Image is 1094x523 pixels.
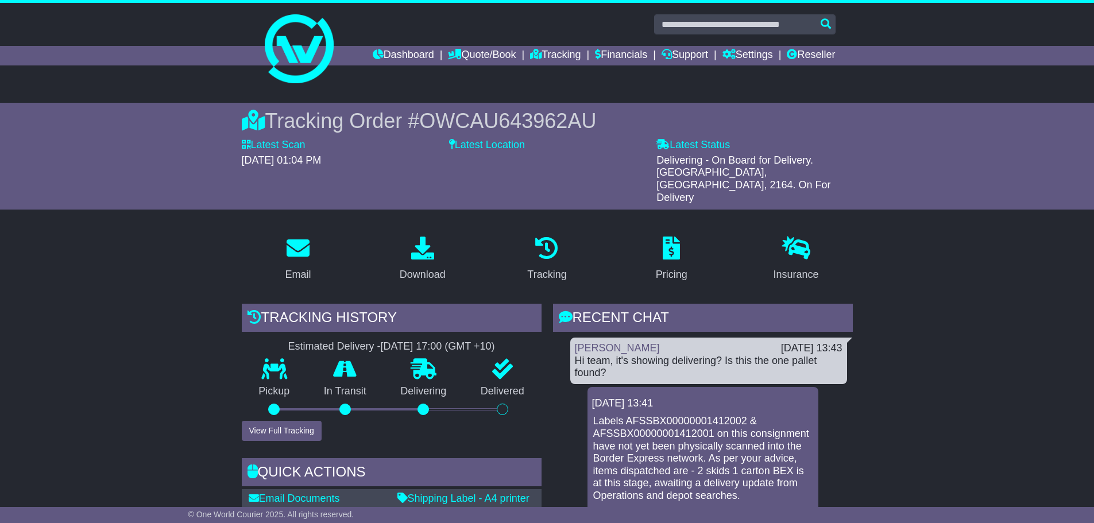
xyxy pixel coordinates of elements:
span: © One World Courier 2025. All rights reserved. [188,510,354,519]
a: Support [662,46,708,65]
a: Email [277,233,318,286]
div: Tracking Order # [242,109,853,133]
span: Delivering - On Board for Delivery. [GEOGRAPHIC_DATA], [GEOGRAPHIC_DATA], 2164. On For Delivery [656,154,830,203]
div: RECENT CHAT [553,304,853,335]
div: Estimated Delivery - [242,340,542,353]
label: Latest Location [449,139,525,152]
div: [DATE] 13:41 [592,397,814,410]
span: [DATE] 01:04 PM [242,154,322,166]
a: Email Documents [249,493,340,504]
a: Tracking [530,46,581,65]
a: Download [392,233,453,286]
a: Tracking [520,233,574,286]
a: Dashboard [373,46,434,65]
a: Pricing [648,233,695,286]
div: Tracking history [242,304,542,335]
div: Insurance [774,267,819,282]
div: Email [285,267,311,282]
div: Tracking [527,267,566,282]
p: In Transit [307,385,384,398]
a: [PERSON_NAME] [575,342,660,354]
label: Latest Scan [242,139,306,152]
a: Reseller [787,46,835,65]
button: View Full Tracking [242,421,322,441]
a: Settings [722,46,773,65]
span: OWCAU643962AU [419,109,596,133]
div: [DATE] 17:00 (GMT +10) [381,340,495,353]
div: Hi team, it's showing delivering? Is this the one pallet found? [575,355,842,379]
label: Latest Status [656,139,730,152]
a: Insurance [766,233,826,286]
div: Pricing [656,267,687,282]
p: Delivered [463,385,542,398]
div: [DATE] 13:43 [781,342,842,355]
a: Quote/Book [448,46,516,65]
div: Quick Actions [242,458,542,489]
div: Download [400,267,446,282]
p: Delivering [384,385,464,398]
a: Shipping Label - A4 printer [397,493,529,504]
p: Pickup [242,385,307,398]
a: Financials [595,46,647,65]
